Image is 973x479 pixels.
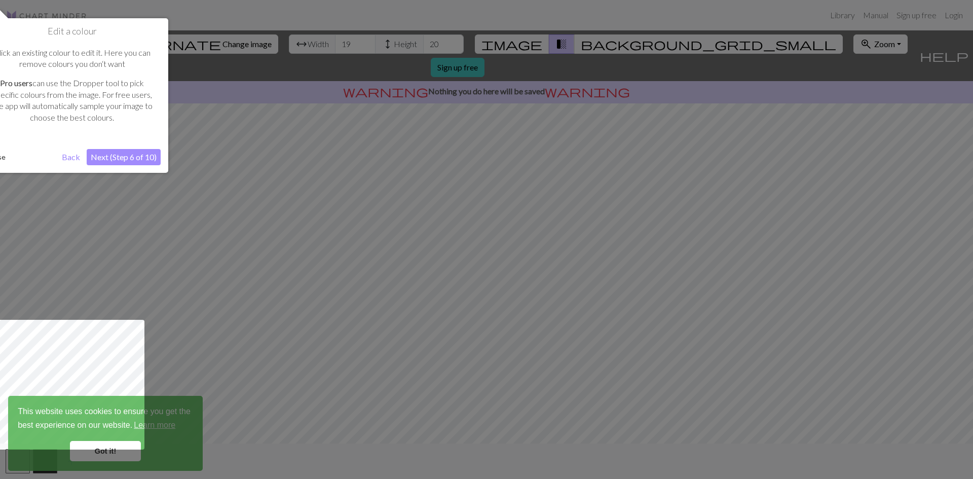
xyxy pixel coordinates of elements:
button: Back [58,149,84,165]
button: Next (Step 6 of 10) [87,149,161,165]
